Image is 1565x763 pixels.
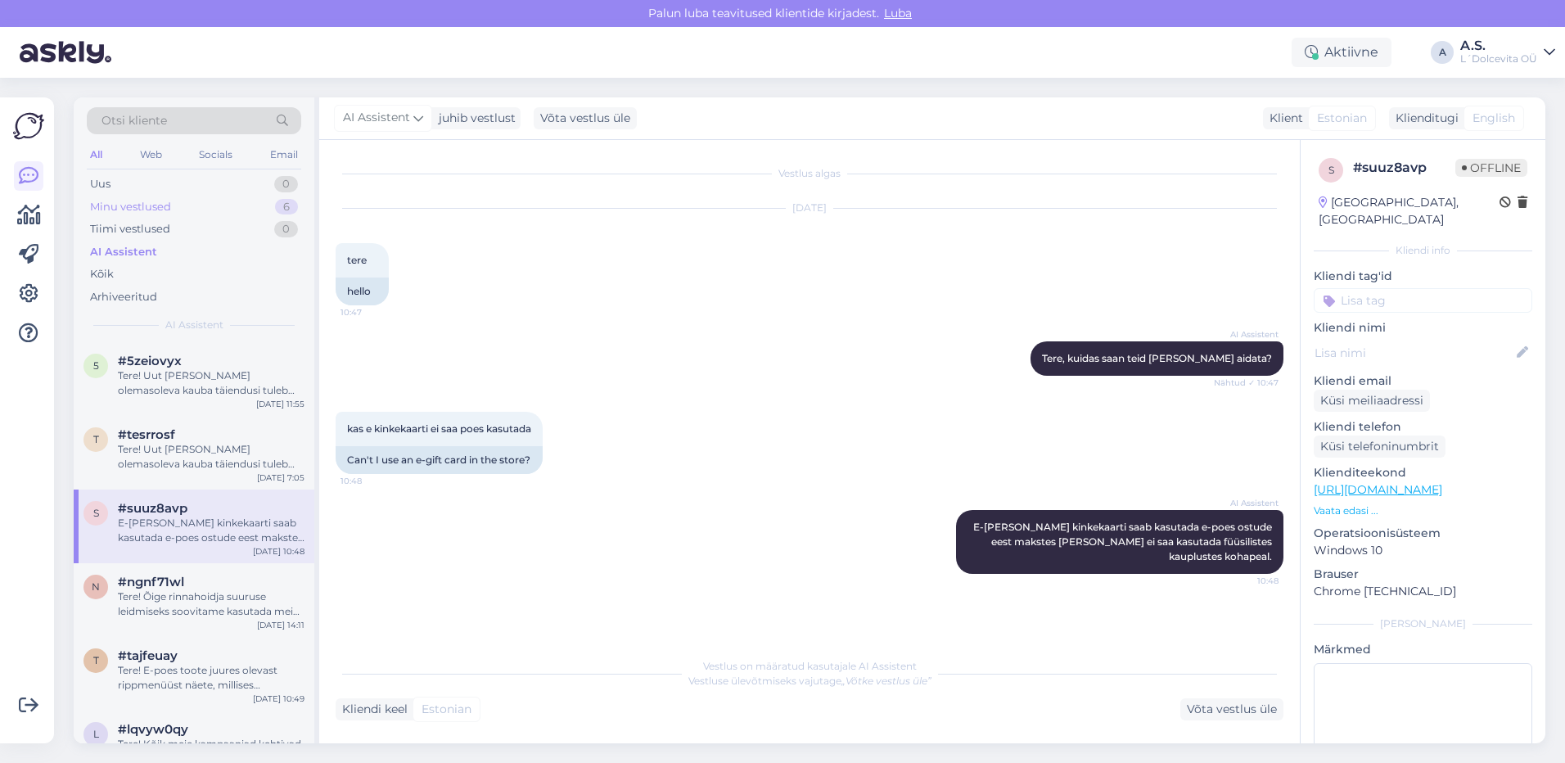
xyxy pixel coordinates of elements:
[274,176,298,192] div: 0
[1180,698,1283,720] div: Võta vestlus üle
[1263,110,1303,127] div: Klient
[1314,372,1532,390] p: Kliendi email
[257,619,304,631] div: [DATE] 14:11
[1473,110,1515,127] span: English
[1217,328,1279,341] span: AI Assistent
[118,368,304,398] div: Tere! Uut [PERSON_NAME] olemasoleva kauba täiendusi tuleb üldjuhul juurde iga nädal. Paraku ei ol...
[275,199,298,215] div: 6
[1314,268,1532,285] p: Kliendi tag'id
[90,199,171,215] div: Minu vestlused
[118,663,304,693] div: Tere! E-poes toote juures olevast rippmenüüst näete, millises kaupluses soovitud suurus hetkel ol...
[90,221,170,237] div: Tiimi vestlused
[118,501,187,516] span: #suuz8avp
[90,266,114,282] div: Kõik
[1314,464,1532,481] p: Klienditeekond
[1042,352,1272,364] span: Tere, kuidas saan teid [PERSON_NAME] aidata?
[93,728,99,740] span: l
[257,472,304,484] div: [DATE] 7:05
[336,446,543,474] div: Can't I use an e-gift card in the store?
[267,144,301,165] div: Email
[274,221,298,237] div: 0
[1292,38,1391,67] div: Aktiivne
[93,507,99,519] span: s
[1314,243,1532,258] div: Kliendi info
[118,575,184,589] span: #ngnf71wl
[90,176,110,192] div: Uus
[93,359,99,372] span: 5
[1431,41,1454,64] div: A
[165,318,223,332] span: AI Assistent
[341,306,402,318] span: 10:47
[118,442,304,472] div: Tere! Uut [PERSON_NAME] olemasoleva kauba täiendusi tuleb üldjuhul juurde iga nädal. Paraku ei ol...
[137,144,165,165] div: Web
[1314,390,1430,412] div: Küsi meiliaadressi
[1314,319,1532,336] p: Kliendi nimi
[1314,503,1532,518] p: Vaata edasi ...
[336,201,1283,215] div: [DATE]
[1460,52,1537,65] div: L´Dolcevita OÜ
[253,545,304,558] div: [DATE] 10:48
[256,398,304,410] div: [DATE] 11:55
[196,144,236,165] div: Socials
[1314,418,1532,436] p: Kliendi telefon
[1315,344,1513,362] input: Lisa nimi
[1314,482,1442,497] a: [URL][DOMAIN_NAME]
[841,675,931,687] i: „Võtke vestlus üle”
[347,422,531,435] span: kas e kinkekaarti ei saa poes kasutada
[93,433,99,445] span: t
[1217,575,1279,587] span: 10:48
[336,701,408,718] div: Kliendi keel
[93,654,99,666] span: t
[1460,39,1555,65] a: A.S.L´Dolcevita OÜ
[118,354,182,368] span: #5zeiovyx
[336,278,389,305] div: hello
[1319,194,1500,228] div: [GEOGRAPHIC_DATA], [GEOGRAPHIC_DATA]
[118,427,175,442] span: #tesrrosf
[688,675,931,687] span: Vestluse ülevõtmiseks vajutage
[973,521,1274,562] span: E-[PERSON_NAME] kinkekaarti saab kasutada e-poes ostude eest makstes [PERSON_NAME] ei saa kasutad...
[253,693,304,705] div: [DATE] 10:49
[343,109,410,127] span: AI Assistent
[87,144,106,165] div: All
[101,112,167,129] span: Otsi kliente
[118,516,304,545] div: E-[PERSON_NAME] kinkekaarti saab kasutada e-poes ostude eest makstes [PERSON_NAME] ei saa kasutad...
[336,166,1283,181] div: Vestlus algas
[422,701,471,718] span: Estonian
[1314,436,1445,458] div: Küsi telefoninumbrit
[347,254,367,266] span: tere
[90,289,157,305] div: Arhiveeritud
[341,475,402,487] span: 10:48
[92,580,100,593] span: n
[1314,525,1532,542] p: Operatsioonisüsteem
[1314,288,1532,313] input: Lisa tag
[1314,542,1532,559] p: Windows 10
[1328,164,1334,176] span: s
[1317,110,1367,127] span: Estonian
[1455,159,1527,177] span: Offline
[432,110,516,127] div: juhib vestlust
[534,107,637,129] div: Võta vestlus üle
[90,244,157,260] div: AI Assistent
[118,589,304,619] div: Tere! Õige rinnahoidja suuruse leidmiseks soovitame kasutada meie veebilehel olevat suurusekalkul...
[879,6,917,20] span: Luba
[1314,641,1532,658] p: Märkmed
[1314,616,1532,631] div: [PERSON_NAME]
[1460,39,1537,52] div: A.S.
[13,111,44,142] img: Askly Logo
[1217,497,1279,509] span: AI Assistent
[703,660,917,672] span: Vestlus on määratud kasutajale AI Assistent
[118,722,188,737] span: #lqvyw0qy
[118,648,178,663] span: #tajfeuay
[1314,566,1532,583] p: Brauser
[1314,583,1532,600] p: Chrome [TECHNICAL_ID]
[1214,377,1279,389] span: Nähtud ✓ 10:47
[1389,110,1459,127] div: Klienditugi
[1353,158,1455,178] div: # suuz8avp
